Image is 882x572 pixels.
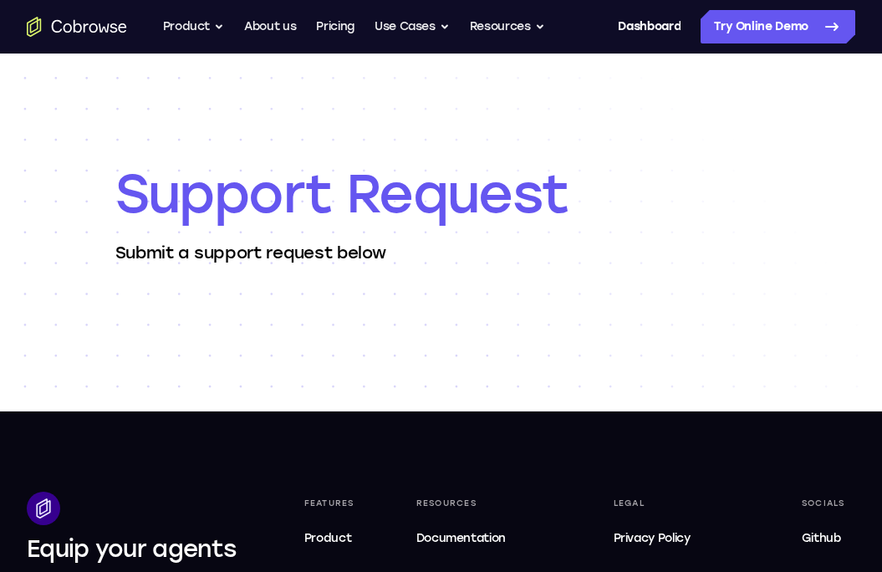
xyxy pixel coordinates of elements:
[304,531,352,545] span: Product
[115,161,767,227] h1: Support Request
[115,241,767,264] p: Submit a support request below
[27,17,127,37] a: Go to the home page
[163,10,225,43] button: Product
[618,10,681,43] a: Dashboard
[410,522,574,555] a: Documentation
[244,10,296,43] a: About us
[416,531,506,545] span: Documentation
[795,492,855,515] div: Socials
[701,10,855,43] a: Try Online Demo
[298,492,377,515] div: Features
[802,531,841,545] span: Github
[607,492,762,515] div: Legal
[607,522,762,555] a: Privacy Policy
[410,492,574,515] div: Resources
[470,10,545,43] button: Resources
[614,531,691,545] span: Privacy Policy
[795,522,855,555] a: Github
[375,10,450,43] button: Use Cases
[316,10,354,43] a: Pricing
[298,522,377,555] a: Product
